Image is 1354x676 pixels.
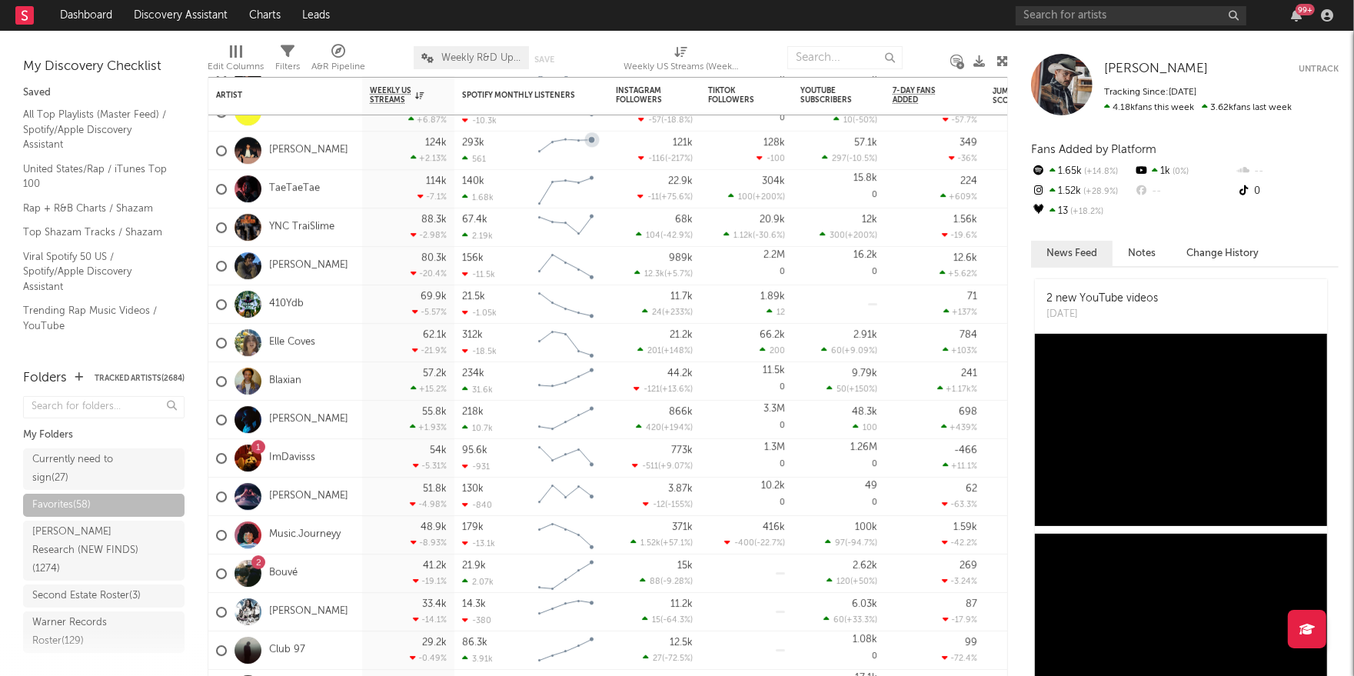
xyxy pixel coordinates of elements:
span: +14.8 % [1082,168,1118,176]
div: 88.3k [421,215,447,225]
a: 410Ydb [269,298,304,311]
span: 201 [647,348,661,356]
svg: Chart title [531,516,600,554]
a: [PERSON_NAME] [269,105,348,118]
span: -100 [767,155,785,164]
a: Warner Records Roster(129) [23,611,185,653]
span: -18.8 % [664,117,690,125]
div: 218k [462,407,484,417]
span: Weekly R&D Updates [441,53,521,63]
div: 989k [669,253,693,263]
div: 3.3M [763,404,785,414]
svg: Chart title [531,208,600,247]
div: 10.7k [462,423,493,433]
div: Filters [275,38,300,83]
span: +9.07 % [660,463,690,471]
span: 12.3k [644,271,664,279]
div: 10.2k [761,481,785,491]
input: Search... [787,46,903,69]
span: 1.12k [734,232,753,241]
div: ( ) [820,231,877,241]
span: 4.18k fans this week [1104,103,1194,112]
div: -19.1 % [413,577,447,587]
span: 297 [832,155,847,164]
div: 80.3k [421,253,447,263]
span: 7-Day Fans Added [893,86,954,105]
svg: Chart title [531,554,600,593]
div: 2.2M [763,250,785,260]
a: Currently need to sign(27) [23,448,185,490]
div: +1.17k % [937,385,977,395]
div: 21.5k [462,291,485,301]
span: +150 % [849,386,875,395]
div: -- [1133,181,1236,201]
div: 70.6 [993,103,1054,122]
div: ( ) [728,192,785,202]
div: 0 [1236,181,1339,201]
span: 200 [770,348,785,356]
span: Fans Added by Platform [1031,144,1156,155]
div: 15.8k [853,173,877,183]
span: +9.09 % [844,348,875,356]
span: -50 % [855,117,875,125]
a: Music.Journeyy [269,528,341,541]
div: 77.3 [993,488,1054,506]
div: -840 [462,500,492,510]
div: -5.57 % [412,308,447,318]
div: 1.89k [760,291,785,301]
span: -30.6 % [755,232,783,241]
a: United States/Rap / iTunes Top 100 [23,161,169,192]
div: 371k [672,522,693,532]
div: Spotify Monthly Listeners [462,91,577,100]
div: 1.3M [764,442,785,452]
div: 95.6k [462,445,487,455]
div: -931 [462,461,490,471]
div: +609 % [940,192,977,202]
span: -12 [653,501,665,510]
a: Bouvé [269,567,298,580]
div: [PERSON_NAME] Research (NEW FINDS) ( 1274 ) [32,523,141,578]
div: -- [1236,162,1339,181]
div: 293k [462,138,484,148]
svg: Chart title [531,324,600,362]
div: 67.3 [993,142,1054,160]
div: ( ) [724,538,785,548]
div: +103 % [943,346,977,356]
div: 57.2k [423,368,447,378]
a: Second Estate Roster(3) [23,584,185,608]
div: 124k [425,138,447,148]
span: +233 % [664,309,690,318]
div: 54k [430,445,447,455]
a: [PERSON_NAME] Research (NEW FINDS)(1274) [23,521,185,581]
span: Weekly US Streams [370,86,411,105]
div: My Folders [23,426,185,445]
div: 0 [800,478,877,515]
a: [PERSON_NAME] [269,144,348,157]
div: -466 [954,445,977,455]
div: 21.2k [670,330,693,340]
input: Search for artists [1016,6,1246,25]
div: 80.0 [993,334,1054,352]
div: Jump Score [993,87,1031,105]
div: 349 [960,138,977,148]
div: 16.2k [853,250,877,260]
div: 68k [675,215,693,225]
a: TaeTaeTae [269,182,320,195]
div: -11.5k [462,269,495,279]
div: 784 [960,330,977,340]
div: 1.56k [953,215,977,225]
div: ( ) [827,385,877,395]
span: -11 [647,194,659,202]
div: -42.2 % [942,538,977,548]
span: +5.7 % [667,271,690,279]
div: 0 [800,170,877,208]
a: Viral Spotify 50 US / Spotify/Apple Discovery Assistant [23,248,169,295]
div: 21.9k [462,561,486,571]
div: -63.3 % [942,500,977,510]
a: [PERSON_NAME] [269,413,348,426]
div: 128k [763,138,785,148]
input: Search for folders... [23,396,185,418]
div: 1.59k [953,522,977,532]
div: 74.1 [993,295,1054,314]
svg: Chart title [531,285,600,324]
